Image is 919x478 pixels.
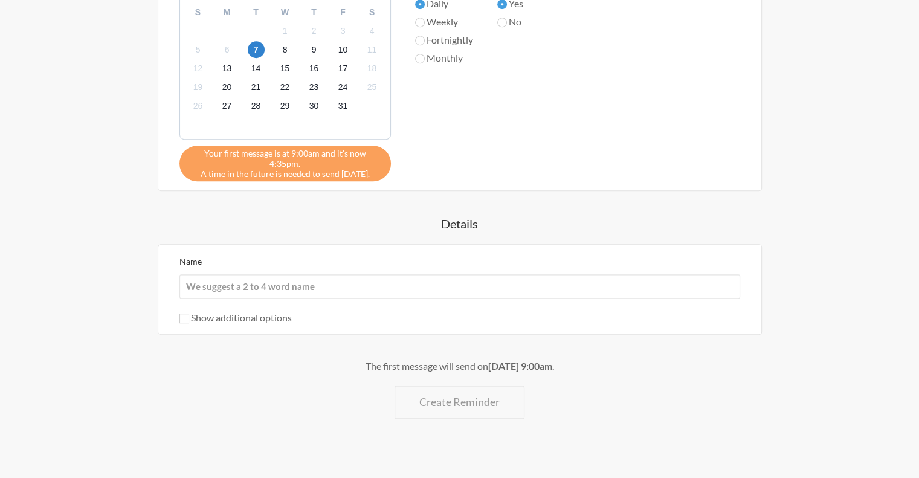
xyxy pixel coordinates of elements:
[306,60,323,77] span: Sunday, November 16, 2025
[190,41,207,58] span: Wednesday, November 5, 2025
[335,79,352,96] span: Monday, November 24, 2025
[219,60,236,77] span: Thursday, November 13, 2025
[277,22,294,39] span: Saturday, November 1, 2025
[329,3,358,22] div: F
[364,79,381,96] span: Tuesday, November 25, 2025
[213,3,242,22] div: M
[415,54,425,63] input: Monthly
[219,98,236,115] span: Thursday, November 27, 2025
[179,146,391,181] div: A time in the future is needed to send [DATE].
[358,3,387,22] div: S
[364,41,381,58] span: Tuesday, November 11, 2025
[335,98,352,115] span: Monday, December 1, 2025
[415,36,425,45] input: Fortnightly
[364,22,381,39] span: Tuesday, November 4, 2025
[277,41,294,58] span: Saturday, November 8, 2025
[184,3,213,22] div: S
[364,60,381,77] span: Tuesday, November 18, 2025
[242,3,271,22] div: T
[179,256,202,266] label: Name
[219,41,236,58] span: Thursday, November 6, 2025
[179,274,740,299] input: We suggest a 2 to 4 word name
[415,51,473,65] label: Monthly
[248,98,265,115] span: Friday, November 28, 2025
[415,15,473,29] label: Weekly
[277,98,294,115] span: Saturday, November 29, 2025
[271,3,300,22] div: W
[219,79,236,96] span: Thursday, November 20, 2025
[335,60,352,77] span: Monday, November 17, 2025
[335,41,352,58] span: Monday, November 10, 2025
[335,22,352,39] span: Monday, November 3, 2025
[277,60,294,77] span: Saturday, November 15, 2025
[306,98,323,115] span: Sunday, November 30, 2025
[190,60,207,77] span: Wednesday, November 12, 2025
[189,148,382,169] span: Your first message is at 9:00am and it's now 4:35pm.
[248,60,265,77] span: Friday, November 14, 2025
[109,215,810,232] h4: Details
[190,98,207,115] span: Wednesday, November 26, 2025
[415,33,473,47] label: Fortnightly
[248,79,265,96] span: Friday, November 21, 2025
[277,79,294,96] span: Saturday, November 22, 2025
[497,18,507,27] input: No
[497,15,562,29] label: No
[190,79,207,96] span: Wednesday, November 19, 2025
[179,314,189,323] input: Show additional options
[415,18,425,27] input: Weekly
[248,41,265,58] span: Friday, November 7, 2025
[488,360,552,372] strong: [DATE] 9:00am
[300,3,329,22] div: T
[395,386,524,419] button: Create Reminder
[306,22,323,39] span: Sunday, November 2, 2025
[109,359,810,373] div: The first message will send on .
[179,312,292,323] label: Show additional options
[306,41,323,58] span: Sunday, November 9, 2025
[306,79,323,96] span: Sunday, November 23, 2025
